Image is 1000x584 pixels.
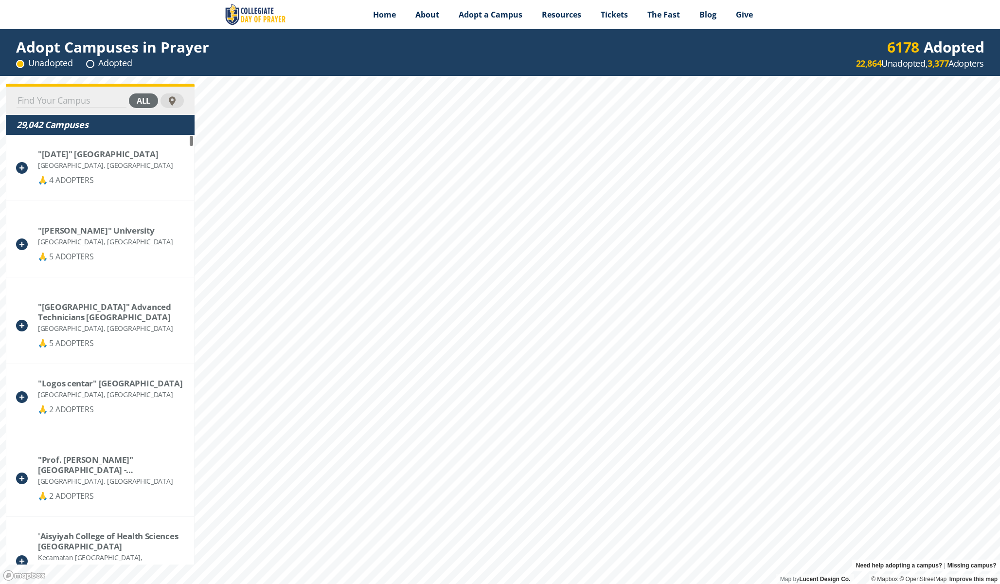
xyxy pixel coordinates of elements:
[856,57,882,69] strong: 22,864
[591,2,638,27] a: Tickets
[38,174,173,186] div: 🙏 4 ADOPTERS
[947,560,997,571] a: Missing campus?
[852,560,1000,571] div: |
[899,576,946,583] a: OpenStreetMap
[373,9,396,20] span: Home
[38,159,173,171] div: [GEOGRAPHIC_DATA], [GEOGRAPHIC_DATA]
[38,388,182,401] div: [GEOGRAPHIC_DATA], [GEOGRAPHIC_DATA]
[601,9,628,20] span: Tickets
[38,149,173,159] div: "December 1, 1918" University of Alba Iulia
[38,337,184,349] div: 🙏 5 ADOPTERS
[690,2,726,27] a: Blog
[16,41,209,53] div: Adopt Campuses in Prayer
[736,9,753,20] span: Give
[415,9,439,20] span: About
[38,455,184,475] div: "Prof. Dr. Paraskev Stoyanov" Medical University - Varna
[363,2,406,27] a: Home
[38,225,173,236] div: "Gabriele d'Annunzio" University
[86,57,132,69] div: Adopted
[532,2,591,27] a: Resources
[638,2,690,27] a: The Fast
[699,9,716,20] span: Blog
[406,2,449,27] a: About
[38,322,184,334] div: [GEOGRAPHIC_DATA], [GEOGRAPHIC_DATA]
[17,94,126,108] input: Find Your Campus
[3,570,46,581] a: Mapbox logo
[38,378,182,388] div: "Logos centar" College Mostar
[38,531,184,551] div: 'Aisyiyah College of Health Sciences Bandung
[459,9,522,20] span: Adopt a Campus
[887,41,919,53] div: 6178
[129,93,158,108] div: all
[871,576,898,583] a: Mapbox
[38,236,173,248] div: [GEOGRAPHIC_DATA], [GEOGRAPHIC_DATA]
[887,41,984,53] div: Adopted
[38,302,184,322] div: "La Grace University" Advanced Technicians School of Benin
[799,576,850,583] a: Lucent Design Co.
[38,403,182,416] div: 🙏 2 ADOPTERS
[949,576,998,583] a: Improve this map
[449,2,532,27] a: Adopt a Campus
[856,57,984,70] div: Unadopted, Adopters
[542,9,581,20] span: Resources
[776,574,854,584] div: Map by
[647,9,680,20] span: The Fast
[38,475,184,487] div: [GEOGRAPHIC_DATA], [GEOGRAPHIC_DATA]
[928,57,948,69] strong: 3,377
[16,57,72,69] div: Unadopted
[38,551,184,576] div: Kecamatan [GEOGRAPHIC_DATA], [GEOGRAPHIC_DATA]
[726,2,763,27] a: Give
[856,560,942,571] a: Need help adopting a campus?
[38,490,184,502] div: 🙏 2 ADOPTERS
[38,251,173,263] div: 🙏 5 ADOPTERS
[17,119,184,131] div: 29,042 Campuses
